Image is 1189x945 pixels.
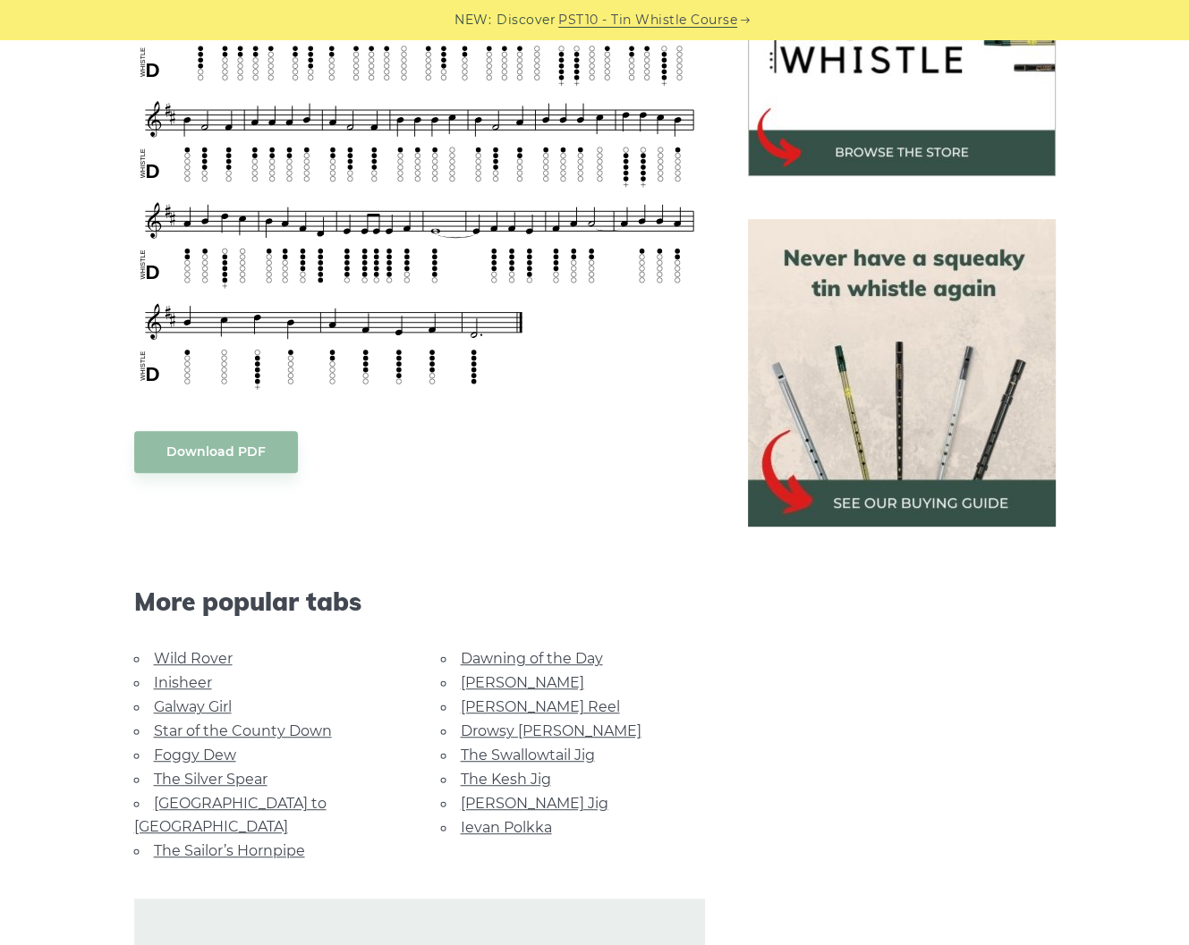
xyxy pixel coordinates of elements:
a: Star of the County Down [154,722,332,739]
a: Dawning of the Day [461,650,603,667]
a: Ievan Polkka [461,819,552,836]
a: The Kesh Jig [461,771,551,788]
span: Discover [497,10,556,30]
img: tin whistle buying guide [748,219,1056,527]
a: Drowsy [PERSON_NAME] [461,722,641,739]
a: PST10 - Tin Whistle Course [558,10,737,30]
a: [PERSON_NAME] Reel [461,698,620,715]
a: Wild Rover [154,650,233,667]
a: The Swallowtail Jig [461,747,595,764]
a: [PERSON_NAME] [461,674,584,691]
a: [PERSON_NAME] Jig [461,795,608,812]
span: More popular tabs [134,586,705,617]
a: The Silver Spear [154,771,268,788]
a: The Sailor’s Hornpipe [154,842,305,859]
a: [GEOGRAPHIC_DATA] to [GEOGRAPHIC_DATA] [134,795,327,835]
span: NEW: [454,10,491,30]
a: Galway Girl [154,698,232,715]
a: Foggy Dew [154,747,236,764]
a: Inisheer [154,674,212,691]
a: Download PDF [134,431,298,473]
